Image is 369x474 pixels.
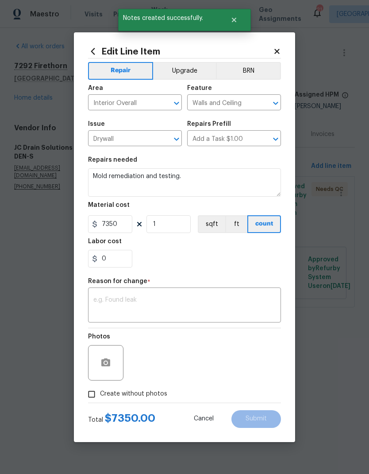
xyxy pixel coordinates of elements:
span: $ 7350.00 [105,413,155,423]
button: Repair [88,62,153,80]
div: Total [88,414,155,424]
span: Create without photos [100,389,167,399]
h5: Reason for change [88,278,147,284]
h5: Material cost [88,202,130,208]
h5: Repairs needed [88,157,137,163]
button: Open [170,97,183,109]
span: Submit [246,416,267,422]
button: Submit [231,410,281,428]
span: Notes created successfully. [118,9,219,27]
h5: Area [88,85,103,91]
button: Cancel [180,410,228,428]
textarea: Mold remediation and testing. [88,168,281,197]
button: Open [269,97,282,109]
button: Open [269,133,282,145]
h2: Edit Line Item [88,47,273,56]
h5: Issue [88,121,105,127]
button: Close [219,11,249,29]
h5: Feature [187,85,212,91]
button: Upgrade [153,62,216,80]
button: Open [170,133,183,145]
h5: Photos [88,334,110,340]
h5: Repairs Prefill [187,121,231,127]
button: sqft [198,215,225,233]
button: count [247,215,281,233]
h5: Labor cost [88,238,122,245]
button: ft [225,215,247,233]
button: BRN [216,62,281,80]
span: Cancel [194,416,214,422]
